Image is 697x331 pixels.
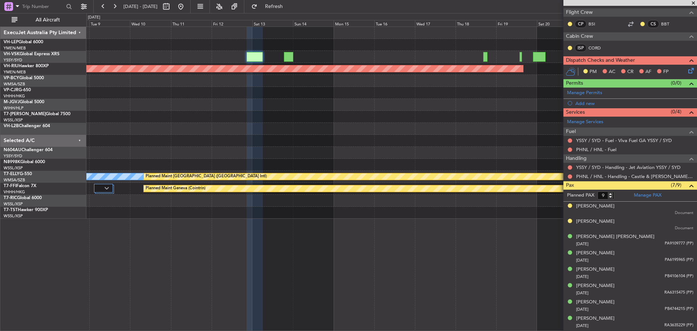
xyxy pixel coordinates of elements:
[415,20,456,27] div: Wed 17
[4,52,60,56] a: VH-VSKGlobal Express XRS
[576,250,615,257] div: [PERSON_NAME]
[4,64,49,68] a: VH-RIUHawker 800XP
[575,44,587,52] div: ISP
[259,4,289,9] span: Refresh
[671,79,681,87] span: (0/0)
[4,76,44,80] a: VP-BCYGlobal 5000
[663,68,669,76] span: FP
[4,105,24,111] a: WIHH/HLP
[567,118,603,126] a: Manage Services
[576,299,615,306] div: [PERSON_NAME]
[171,20,212,27] div: Thu 11
[665,306,693,312] span: PB4744215 (PP)
[130,20,171,27] div: Wed 10
[588,21,605,27] a: BSI
[4,81,25,87] a: WMSA/SZB
[566,181,574,190] span: Pax
[4,124,19,128] span: VH-L2B
[575,100,693,106] div: Add new
[146,171,267,182] div: Planned Maint [GEOGRAPHIC_DATA] ([GEOGRAPHIC_DATA] Intl)
[576,274,588,279] span: [DATE]
[567,89,602,97] a: Manage Permits
[89,20,130,27] div: Tue 9
[4,57,22,63] a: YSSY/SYD
[374,20,415,27] div: Tue 16
[4,196,42,200] a: T7-RICGlobal 6000
[576,233,655,241] div: [PERSON_NAME] [PERSON_NAME]
[248,1,292,12] button: Refresh
[576,173,693,179] a: PHNL / HNL - Handling - Castle & [PERSON_NAME] Avn PHNL / HNL
[661,21,677,27] a: BBT
[4,148,53,152] a: N604AUChallenger 604
[4,93,25,99] a: VHHH/HKG
[146,183,205,194] div: Planned Maint Geneva (Cointrin)
[4,100,20,104] span: M-JGVJ
[456,20,496,27] div: Thu 18
[675,210,693,216] span: Document
[293,20,334,27] div: Sun 14
[566,154,587,163] span: Handling
[588,45,605,51] a: CORD
[4,40,43,44] a: VH-LEPGlobal 6000
[334,20,374,27] div: Mon 15
[4,117,23,123] a: WSSL/XSP
[575,20,587,28] div: CP
[576,323,588,328] span: [DATE]
[671,181,681,189] span: (7/9)
[4,172,20,176] span: T7-ELLY
[665,241,693,247] span: PA9109777 (PP)
[4,196,17,200] span: T7-RIC
[566,108,585,117] span: Services
[4,52,20,56] span: VH-VSK
[576,241,588,247] span: [DATE]
[4,184,36,188] a: T7-FFIFalcon 7X
[576,282,615,290] div: [PERSON_NAME]
[590,68,597,76] span: PM
[665,257,693,263] span: PA6195965 (PP)
[123,3,158,10] span: [DATE] - [DATE]
[627,68,633,76] span: CR
[576,164,681,170] a: YSSY / SYD - Handling - Jet Aviation YSSY / SYD
[647,20,659,28] div: CS
[4,76,19,80] span: VP-BCY
[576,203,615,210] div: [PERSON_NAME]
[576,290,588,296] span: [DATE]
[4,112,46,116] span: T7-[PERSON_NAME]
[4,148,21,152] span: N604AU
[671,108,681,116] span: (0/4)
[4,177,25,183] a: WMSA/SZB
[105,187,109,190] img: arrow-gray.svg
[4,69,26,75] a: YMEN/MEB
[664,322,693,328] span: RA3635229 (PP)
[4,112,70,116] a: T7-[PERSON_NAME]Global 7500
[634,192,661,199] a: Manage PAX
[4,124,50,128] a: VH-L2BChallenger 604
[88,15,100,21] div: [DATE]
[4,201,23,207] a: WSSL/XSP
[4,160,20,164] span: N8998K
[566,56,635,65] span: Dispatch Checks and Weather
[664,290,693,296] span: RA6315475 (PP)
[566,128,576,136] span: Fuel
[4,189,25,195] a: VHHH/HKG
[537,20,578,27] div: Sat 20
[252,20,293,27] div: Sat 13
[4,40,19,44] span: VH-LEP
[4,172,32,176] a: T7-ELLYG-550
[576,218,615,225] div: [PERSON_NAME]
[4,213,23,219] a: WSSL/XSP
[4,184,16,188] span: T7-FFI
[576,315,615,322] div: [PERSON_NAME]
[4,165,23,171] a: WSSL/XSP
[4,64,19,68] span: VH-RIU
[4,88,31,92] a: VP-CJRG-650
[566,32,593,41] span: Cabin Crew
[675,225,693,231] span: Document
[609,68,615,76] span: AC
[19,17,77,23] span: All Aircraft
[567,192,594,199] label: Planned PAX
[4,208,18,212] span: T7-TST
[576,307,588,312] span: [DATE]
[566,79,583,88] span: Permits
[4,153,22,159] a: YSSY/SYD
